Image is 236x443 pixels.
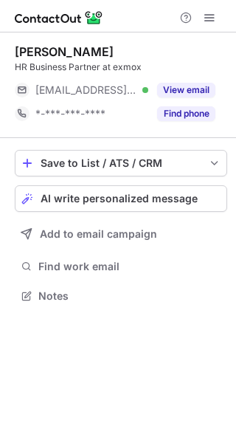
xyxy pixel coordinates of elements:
[15,286,227,306] button: Notes
[15,150,227,176] button: save-profile-one-click
[41,193,198,205] span: AI write personalized message
[15,256,227,277] button: Find work email
[157,83,215,97] button: Reveal Button
[15,221,227,247] button: Add to email campaign
[35,83,137,97] span: [EMAIL_ADDRESS][DOMAIN_NAME]
[15,44,114,59] div: [PERSON_NAME]
[157,106,215,121] button: Reveal Button
[38,260,221,273] span: Find work email
[15,9,103,27] img: ContactOut v5.3.10
[15,61,227,74] div: HR Business Partner at exmox
[38,289,221,303] span: Notes
[40,228,157,240] span: Add to email campaign
[41,157,201,169] div: Save to List / ATS / CRM
[15,185,227,212] button: AI write personalized message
